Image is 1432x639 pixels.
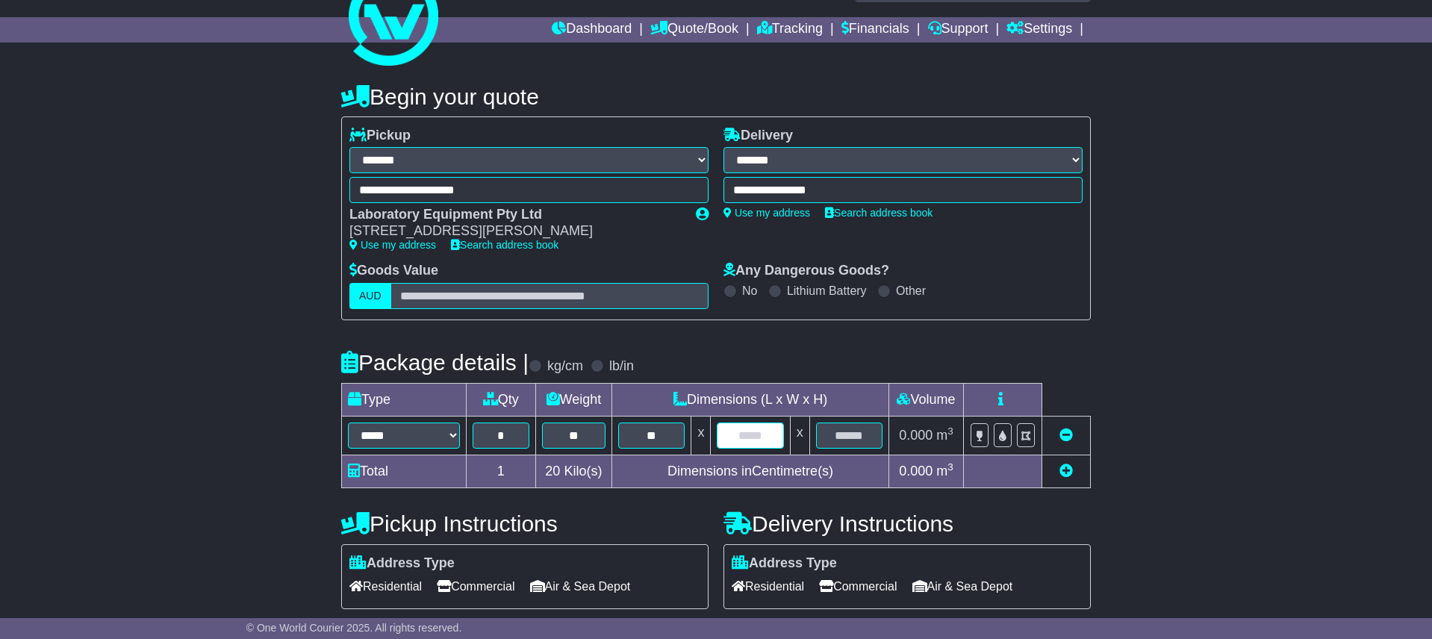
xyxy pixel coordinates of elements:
[545,464,560,479] span: 20
[691,416,711,455] td: x
[723,263,889,279] label: Any Dangerous Goods?
[349,575,422,598] span: Residential
[612,455,889,487] td: Dimensions in Centimetre(s)
[349,283,391,309] label: AUD
[947,461,953,473] sup: 3
[349,263,438,279] label: Goods Value
[467,455,536,487] td: 1
[947,426,953,437] sup: 3
[928,17,989,43] a: Support
[342,383,467,416] td: Type
[341,350,529,375] h4: Package details |
[547,358,583,375] label: kg/cm
[341,511,709,536] h4: Pickup Instructions
[341,84,1091,109] h4: Begin your quote
[349,207,681,223] div: Laboratory Equipment Pty Ltd
[530,575,631,598] span: Air & Sea Depot
[790,416,809,455] td: x
[349,555,455,572] label: Address Type
[612,383,889,416] td: Dimensions (L x W x H)
[650,17,738,43] a: Quote/Book
[841,17,909,43] a: Financials
[742,284,757,298] label: No
[349,128,411,144] label: Pickup
[535,383,612,416] td: Weight
[609,358,634,375] label: lb/in
[552,17,632,43] a: Dashboard
[467,383,536,416] td: Qty
[246,622,462,634] span: © One World Courier 2025. All rights reserved.
[1059,428,1073,443] a: Remove this item
[936,428,953,443] span: m
[535,455,612,487] td: Kilo(s)
[349,223,681,240] div: [STREET_ADDRESS][PERSON_NAME]
[896,284,926,298] label: Other
[1059,464,1073,479] a: Add new item
[723,207,810,219] a: Use my address
[723,511,1091,536] h4: Delivery Instructions
[342,455,467,487] td: Total
[349,239,436,251] a: Use my address
[1006,17,1072,43] a: Settings
[732,575,804,598] span: Residential
[451,239,558,251] a: Search address book
[825,207,933,219] a: Search address book
[899,464,933,479] span: 0.000
[732,555,837,572] label: Address Type
[936,464,953,479] span: m
[757,17,823,43] a: Tracking
[787,284,867,298] label: Lithium Battery
[437,575,514,598] span: Commercial
[888,383,963,416] td: Volume
[723,128,793,144] label: Delivery
[819,575,897,598] span: Commercial
[899,428,933,443] span: 0.000
[912,575,1013,598] span: Air & Sea Depot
